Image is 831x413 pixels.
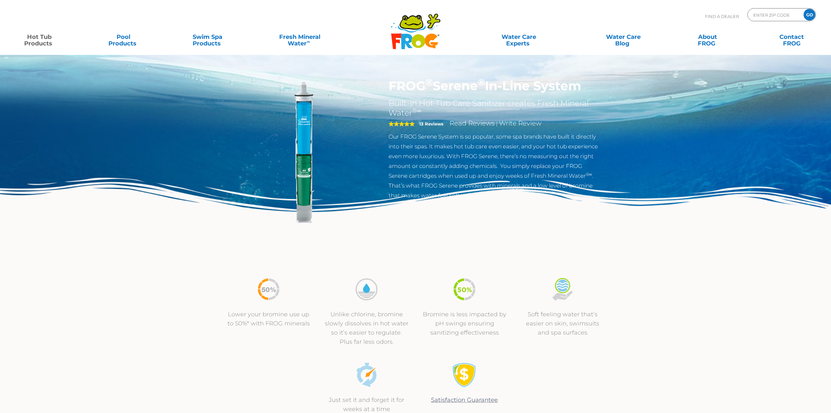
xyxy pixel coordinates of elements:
[389,98,602,118] h2: Built-in Hot Tub Care Sanitizer creates Fresh Mineral Water
[389,132,602,200] p: Our FROG Serene System is so popular, some spa brands have built it directly into their spas. It ...
[675,30,740,43] a: AboutFROG
[259,30,341,43] a: Fresh MineralWater∞
[412,107,421,114] sup: ®∞
[307,39,310,44] sup: ∞
[91,30,156,43] a: PoolProducts
[450,119,495,127] a: Read Reviews
[422,310,507,337] p: Bromine is less impacted by pH swings ensuring sanitizing effectiveness
[425,76,433,88] sup: ®
[496,121,498,127] span: |
[591,30,656,43] a: Water CareBlog
[586,172,592,177] sup: ®∞
[550,277,575,302] img: icon-soft-feeling
[753,10,797,20] input: Zip Code Form
[389,121,415,126] span: 5
[354,363,379,387] img: icon-set-and-forget
[256,277,281,302] img: icon-50percent-less
[226,310,311,328] p: Lower your bromine use up to 50%* with FROG minerals
[804,9,815,21] input: GO
[520,310,605,337] p: Soft feeling water that’s easier on skin, swimsuits and spa surfaces
[452,277,477,302] img: icon-50percent-less-v2
[175,30,240,43] a: Swim SpaProducts
[230,78,379,228] img: serene-inline.png
[324,310,409,346] p: Unlike chlorine, bromine slowly dissolves in hot water so it’s easier to regulate. Plus far less ...
[466,30,572,43] a: Water CareExperts
[705,8,739,25] p: Find A Dealer
[354,277,379,302] img: icon-bromine-disolves
[389,78,602,93] h1: FROG Serene In-Line System
[452,363,477,387] img: Satisfaction Guarantee Icon
[419,121,443,126] strong: 13 Reviews
[499,119,541,127] a: Write Review
[431,396,498,404] a: Satisfaction Guarantee
[7,30,72,43] a: Hot TubProducts
[478,76,485,88] sup: ®
[759,30,824,43] a: ContactFROG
